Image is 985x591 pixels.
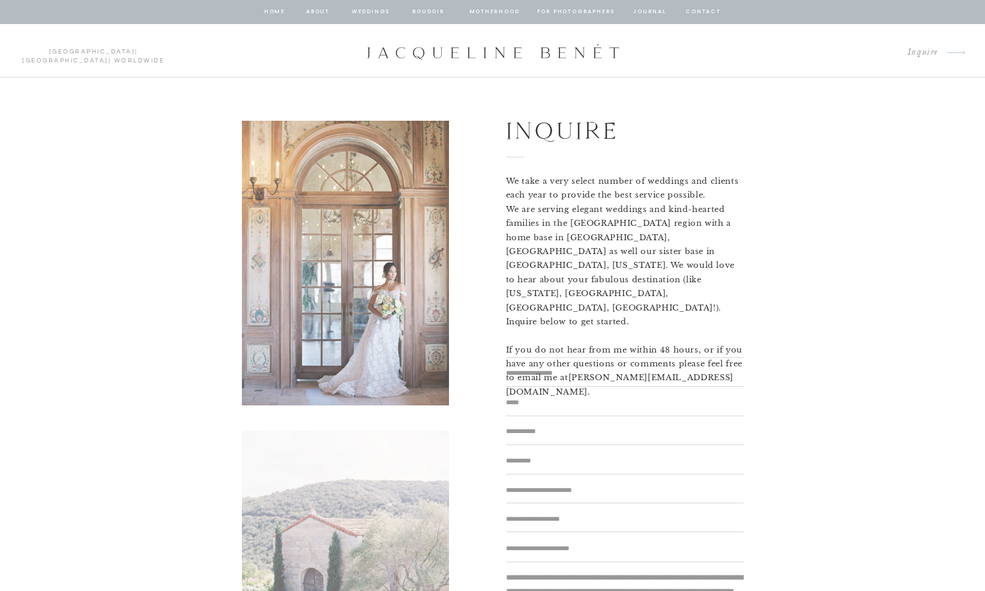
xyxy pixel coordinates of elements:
[22,58,109,64] a: [GEOGRAPHIC_DATA]
[506,174,744,340] p: We take a very select number of weddings and clients each year to provide the best service possib...
[351,7,391,17] a: Weddings
[306,7,331,17] a: about
[17,47,170,55] p: | | Worldwide
[684,7,723,17] a: contact
[898,44,938,61] a: Inquire
[412,7,446,17] a: BOUDOIR
[49,49,136,55] a: [GEOGRAPHIC_DATA]
[631,7,669,17] a: journal
[537,7,615,17] a: for photographers
[469,7,519,17] a: Motherhood
[506,112,703,147] h1: Inquire
[264,7,286,17] a: home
